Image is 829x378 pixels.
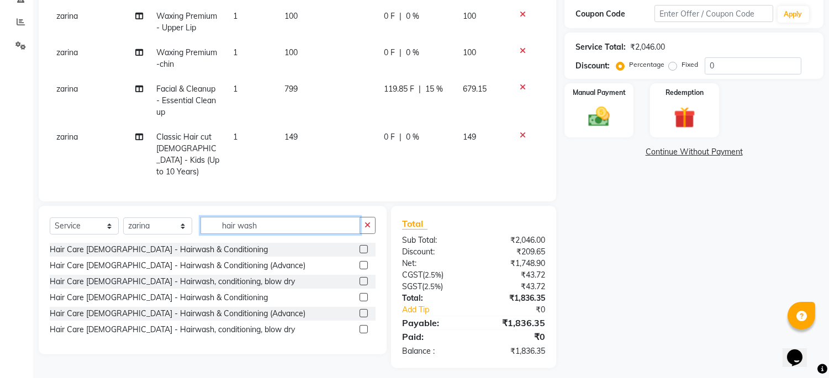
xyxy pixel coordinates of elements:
[50,292,268,304] div: Hair Care [DEMOGRAPHIC_DATA] - Hairwash & Conditioning
[394,246,474,258] div: Discount:
[56,47,78,57] span: zarina
[463,11,476,21] span: 100
[50,244,268,255] div: Hair Care [DEMOGRAPHIC_DATA] - Hairwash & Conditioning
[487,304,554,316] div: ₹0
[394,258,474,269] div: Net:
[474,292,554,304] div: ₹1,836.35
[284,11,298,21] span: 100
[50,308,305,320] div: Hair Care [DEMOGRAPHIC_DATA] - Hairwash & Conditioning (Advance)
[474,235,554,246] div: ₹2,046.00
[394,292,474,304] div: Total:
[402,218,427,230] span: Total
[156,84,216,117] span: Facial & Cleanup - Essential Cleanup
[394,345,474,357] div: Balance :
[56,11,78,21] span: zarina
[394,281,474,292] div: ( )
[474,316,554,329] div: ₹1,836.35
[284,132,298,142] span: 149
[654,5,773,22] input: Enter Offer / Coupon Code
[200,217,360,234] input: Search or Scan
[575,41,626,53] div: Service Total:
[384,83,414,95] span: 119.85 F
[399,131,402,143] span: |
[582,104,616,129] img: _cash.svg
[425,270,441,279] span: 2.5%
[406,47,419,58] span: 0 %
[233,84,237,94] span: 1
[567,146,821,158] a: Continue Without Payment
[783,334,818,367] iframe: chat widget
[233,11,237,21] span: 1
[778,6,809,23] button: Apply
[394,330,474,343] div: Paid:
[419,83,421,95] span: |
[233,132,237,142] span: 1
[406,131,419,143] span: 0 %
[233,47,237,57] span: 1
[575,60,610,72] div: Discount:
[156,11,217,33] span: Waxing Premium- Upper Lip
[474,345,554,357] div: ₹1,836.35
[425,83,443,95] span: 15 %
[399,47,402,58] span: |
[474,330,554,343] div: ₹0
[284,47,298,57] span: 100
[463,132,476,142] span: 149
[424,282,441,291] span: 2.5%
[56,84,78,94] span: zarina
[394,235,474,246] div: Sub Total:
[56,132,78,142] span: zarina
[463,47,476,57] span: 100
[384,47,395,58] span: 0 F
[384,131,395,143] span: 0 F
[682,60,698,70] label: Fixed
[667,104,702,131] img: _gift.svg
[666,88,704,98] label: Redemption
[399,10,402,22] span: |
[406,10,419,22] span: 0 %
[394,304,487,316] a: Add Tip
[402,281,422,291] span: SGST
[629,60,664,70] label: Percentage
[402,270,423,280] span: CGST
[50,324,295,336] div: Hair Care [DEMOGRAPHIC_DATA] - Hairwash, conditioning, blow dry
[474,281,554,292] div: ₹43.72
[284,84,298,94] span: 799
[474,269,554,281] div: ₹43.72
[575,8,654,20] div: Coupon Code
[50,260,305,271] div: Hair Care [DEMOGRAPHIC_DATA] - Hairwash & Conditioning (Advance)
[156,132,219,177] span: Classic Hair cut [DEMOGRAPHIC_DATA] - Kids (Upto 10 Years)
[474,258,554,269] div: ₹1,748.90
[394,269,474,281] div: ( )
[50,276,295,288] div: Hair Care [DEMOGRAPHIC_DATA] - Hairwash, conditioning, blow dry
[156,47,217,69] span: Waxing Premium-chin
[630,41,665,53] div: ₹2,046.00
[394,316,474,329] div: Payable:
[384,10,395,22] span: 0 F
[474,246,554,258] div: ₹209.65
[463,84,487,94] span: 679.15
[573,88,626,98] label: Manual Payment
